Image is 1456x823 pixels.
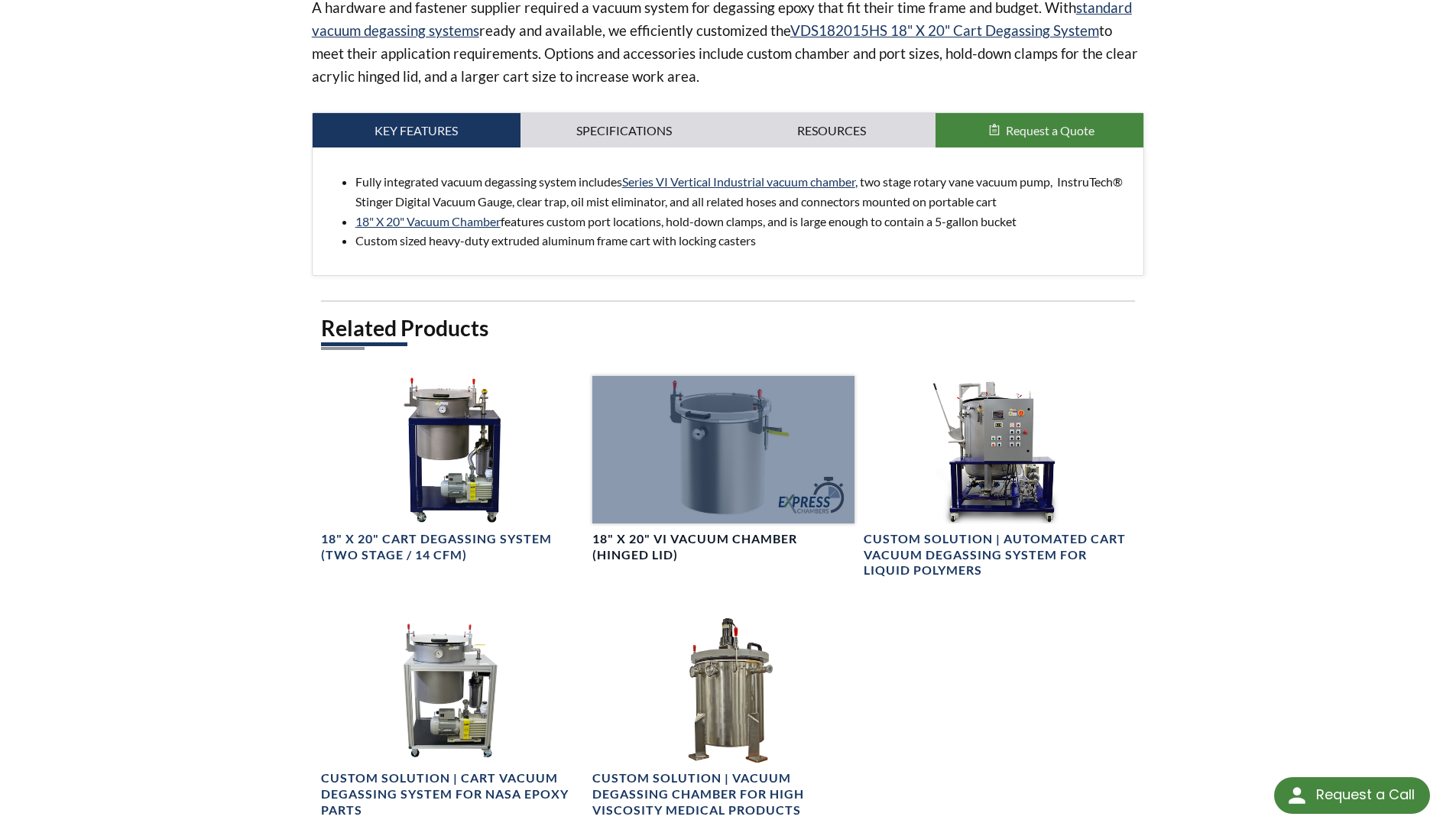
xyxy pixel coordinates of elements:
li: Fully integrated vacuum degassing system includes , two stage rotary vane vacuum pump, InstruTech... [355,172,1132,211]
div: Request a Call [1316,777,1415,812]
a: 18" X 20" Vacuum Chamber [355,214,501,228]
h4: 18" X 20" Cart Degassing System (Two Stage / 14 CFM) [321,531,583,563]
a: Vacuum Degassing Chamber for High Viscosity Medical ProductsCustom Solution | Vacuum Degassing Ch... [592,616,854,819]
li: features custom port locations, hold-down clamps, and is large enough to contain a 5-gallon bucket [355,212,1132,232]
a: Vacuum Degassing System for NASA Epoxy Parts, front viewCustom Solution | Cart Vacuum Degassing S... [321,616,583,819]
h4: Custom Solution | Vacuum Degassing Chamber for High Viscosity Medical Products [592,770,854,818]
div: Request a Call [1274,777,1430,814]
a: Series VI Vertical Industrial vacuum chamber [622,174,855,189]
img: round button [1285,783,1309,808]
h4: 18" X 20" VI Vacuum Chamber (Hinged Lid) [592,531,854,563]
a: LVC1820-3112-VI Express Chamber, front angled view18" X 20" VI Vacuum Chamber (Hinged Lid) [592,376,854,563]
a: Specifications [520,113,728,148]
h4: Custom Solution | Cart Vacuum Degassing System for NASA Epoxy Parts [321,770,583,818]
h4: Custom Solution | Automated Cart Vacuum Degassing System for Liquid Polymers [864,531,1126,578]
a: VDS182015HS 18" X 20" Cart Degassing System [790,21,1099,39]
button: Request a Quote [936,113,1143,148]
a: Large Automated Cart Vacuum Degassing System for Liquid PolymersCustom Solution | Automated Cart ... [864,376,1126,579]
a: Resources [728,113,936,148]
span: Request a Quote [1006,123,1094,138]
h2: Related Products [321,314,1136,342]
li: Custom sized heavy-duty extruded aluminum frame cart with locking casters [355,231,1132,251]
a: Cart Degas System ”18" X 20", front view18" X 20" Cart Degassing System (Two Stage / 14 CFM) [321,376,583,563]
a: Key Features [313,113,520,148]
